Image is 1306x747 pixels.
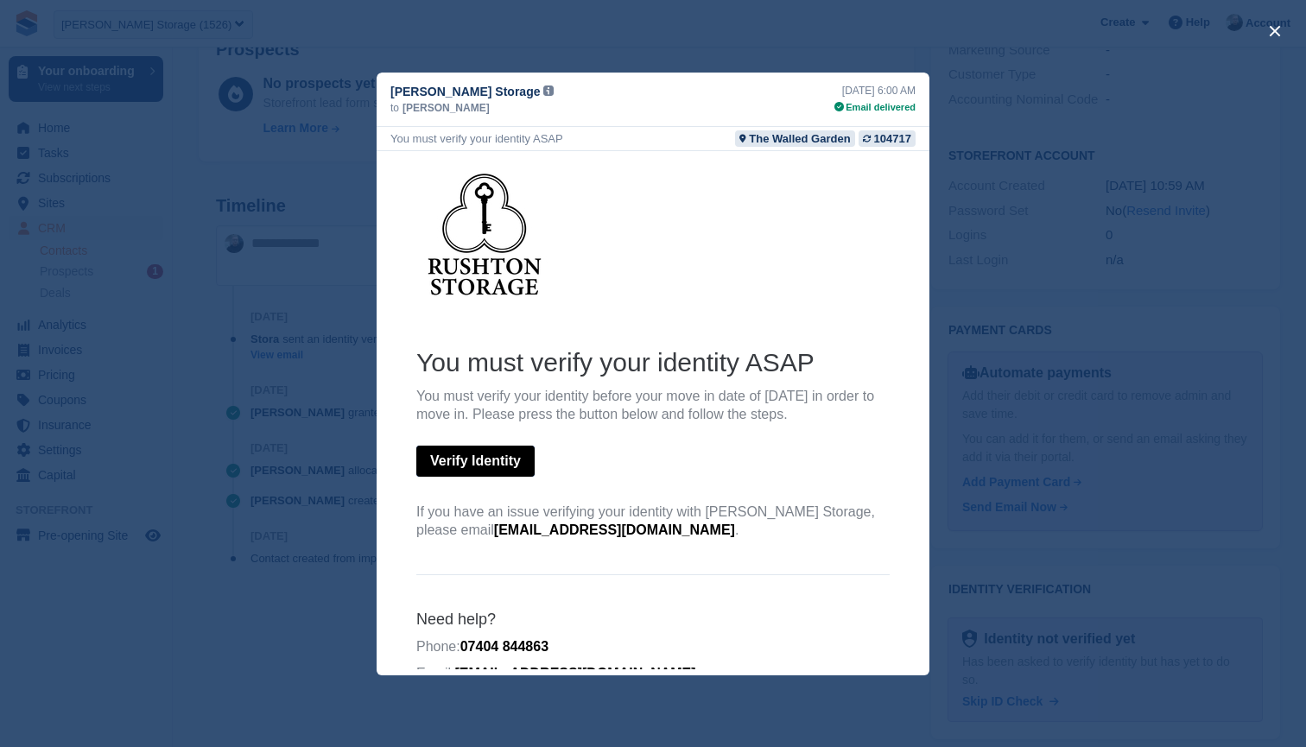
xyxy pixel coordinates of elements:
[735,130,854,147] a: The Walled Garden
[543,85,554,96] img: icon-info-grey-7440780725fd019a000dd9b08b2336e03edf1995a4989e88bcd33f0948082b44.svg
[40,15,178,153] img: Rushton Storage Logo
[859,130,916,147] a: 104717
[40,514,513,532] p: Email:
[40,487,513,505] p: Phone:
[40,459,513,478] h6: Need help?
[874,130,911,147] div: 104717
[117,371,358,386] a: [EMAIL_ADDRESS][DOMAIN_NAME]
[1261,17,1289,45] button: close
[749,130,850,147] div: The Walled Garden
[403,100,490,116] span: [PERSON_NAME]
[390,83,540,100] span: [PERSON_NAME] Storage
[40,352,513,389] p: If you have an issue verifying your identity with [PERSON_NAME] Storage, please email .
[78,515,319,529] a: [EMAIL_ADDRESS][DOMAIN_NAME]
[40,294,158,326] a: Verify Identity
[40,237,513,273] p: You must verify your identity before your move in date of [DATE] in order to move in. Please pres...
[40,194,513,228] h2: You must verify your identity ASAP
[834,83,916,98] div: [DATE] 6:00 AM
[390,100,399,116] span: to
[834,100,916,115] div: Email delivered
[390,130,563,147] div: You must verify your identity ASAP
[84,488,172,503] a: 07404 844863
